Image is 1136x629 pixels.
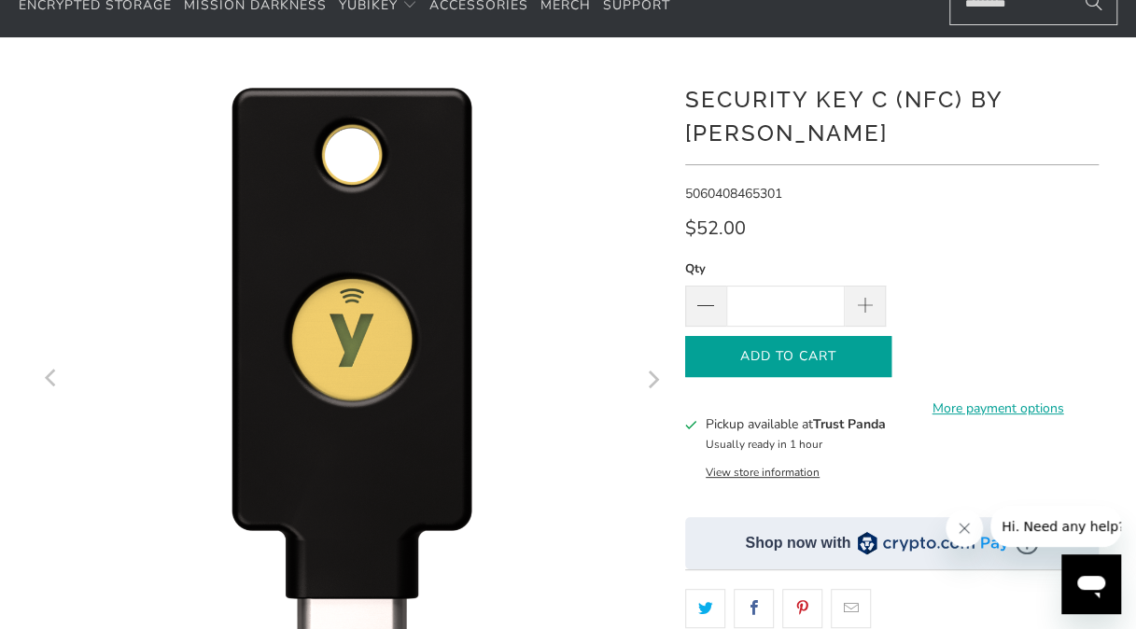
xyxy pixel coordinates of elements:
[706,437,822,452] small: Usually ready in 1 hour
[1061,554,1121,614] iframe: Button to launch messaging window
[685,79,1098,150] h1: Security Key C (NFC) by [PERSON_NAME]
[685,185,782,203] span: 5060408465301
[706,414,886,434] h3: Pickup available at
[745,533,850,553] div: Shop now with
[946,510,983,547] iframe: Close message
[734,589,774,628] a: Share this on Facebook
[782,589,822,628] a: Share this on Pinterest
[831,589,871,628] a: Email this to a friend
[685,336,891,378] button: Add to Cart
[706,465,820,480] button: View store information
[990,506,1121,547] iframe: Message from company
[897,398,1098,419] a: More payment options
[813,415,886,433] b: Trust Panda
[685,259,886,279] label: Qty
[705,349,872,365] span: Add to Cart
[685,216,746,241] span: $52.00
[11,13,134,28] span: Hi. Need any help?
[685,589,725,628] a: Share this on Twitter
